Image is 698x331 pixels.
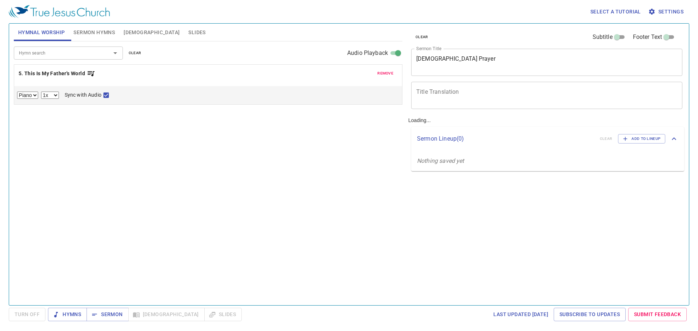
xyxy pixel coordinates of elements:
[54,310,81,319] span: Hymns
[129,50,141,56] span: clear
[65,91,101,99] span: Sync with Audio
[650,7,683,16] span: Settings
[647,5,686,19] button: Settings
[411,127,684,151] div: Sermon Lineup(0)clearAdd to Lineup
[41,92,59,99] select: Playback Rate
[124,49,146,57] button: clear
[377,70,393,77] span: remove
[110,48,120,58] button: Open
[554,308,626,321] a: Subscribe to Updates
[9,5,110,18] img: True Jesus Church
[559,310,620,319] span: Subscribe to Updates
[416,55,677,69] textarea: [DEMOGRAPHIC_DATA] Prayer
[618,134,665,144] button: Add to Lineup
[19,69,96,78] button: 5. This Is My Father's World
[373,69,398,78] button: remove
[633,33,662,41] span: Footer Text
[411,33,433,41] button: clear
[417,134,594,143] p: Sermon Lineup ( 0 )
[590,7,641,16] span: Select a tutorial
[623,136,661,142] span: Add to Lineup
[417,157,464,164] i: Nothing saved yet
[593,33,613,41] span: Subtitle
[416,34,428,40] span: clear
[634,310,681,319] span: Submit Feedback
[490,308,551,321] a: Last updated [DATE]
[73,28,115,37] span: Sermon Hymns
[188,28,205,37] span: Slides
[87,308,128,321] button: Sermon
[493,310,548,319] span: Last updated [DATE]
[19,69,85,78] b: 5. This Is My Father's World
[405,21,687,302] div: Loading...
[628,308,687,321] a: Submit Feedback
[587,5,644,19] button: Select a tutorial
[17,92,38,99] select: Select Track
[92,310,123,319] span: Sermon
[48,308,87,321] button: Hymns
[124,28,180,37] span: [DEMOGRAPHIC_DATA]
[347,49,388,57] span: Audio Playback
[18,28,65,37] span: Hymnal Worship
